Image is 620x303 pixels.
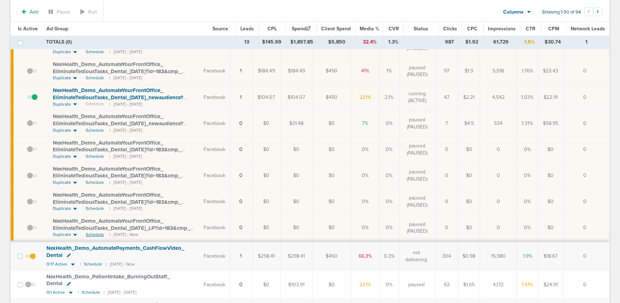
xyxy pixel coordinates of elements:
[53,101,71,107] span: Duplicate
[240,253,242,259] a: 1
[480,271,517,299] td: 4,172
[199,271,230,299] td: Facebook
[252,110,280,136] td: $0
[458,271,480,299] td: $1.65
[53,166,181,186] span: NexHealth_ Demo_ AutomateYourFrontOffice_ EliminateTediousTasks_ Dental_ [DATE]?id=183&cmp_ id=96...
[538,110,563,136] td: $58.95
[312,162,351,188] td: $0
[399,188,435,214] td: paused (PAUSED)
[235,36,257,49] td: 13
[199,162,230,188] td: Facebook
[480,136,517,162] td: 0
[563,188,609,214] td: 0
[84,262,102,267] small: Schedule
[503,9,524,16] span: Columns
[53,192,181,212] span: NexHealth_ Demo_ AutomateYourFrontOffice_ EliminateTediousTasks_ Dental_ [DATE]?id=183&cmp_ id=96...
[488,26,516,32] span: Impressions
[252,188,280,214] td: $0
[517,162,538,188] td: 0%
[53,232,71,238] span: Duplicate
[239,120,242,126] a: 0
[53,206,71,212] span: Duplicate
[312,241,351,270] td: $450
[53,140,181,160] span: NexHealth_ Demo_ AutomateYourFrontOffice_ EliminateTediousTasks_ Dental_ [DATE]?id=183&cmp_ id=96...
[86,49,104,55] span: Schedule
[239,172,242,178] a: 0
[548,26,559,32] span: CPM
[517,241,538,270] td: 1.9%
[458,84,480,110] td: $2.21
[280,162,312,188] td: $0
[53,61,181,81] span: NexHealth_ Demo_ AutomateYourFrontOffice_ EliminateTediousTasks_ Dental_ [DATE]?id=183&cmp_ id=96...
[379,241,399,270] td: 0.3%
[86,232,104,238] span: Schedule
[435,162,458,188] td: 0
[384,36,403,49] td: 1.3%
[435,136,458,162] td: 0
[239,224,242,231] a: 0
[563,241,609,270] td: 0
[42,36,235,49] td: TOTALS (0)
[584,8,602,17] ul: Pagination
[435,241,458,270] td: 304
[517,136,538,162] td: 0%
[563,58,609,84] td: 0
[458,58,480,84] td: $1.9
[389,26,399,32] span: CVR
[252,215,280,242] td: $0
[104,290,136,295] small: | [DATE] - [DATE]
[379,110,399,136] td: 0%
[318,36,356,49] td: $5,850
[435,188,458,214] td: 0
[199,58,230,84] td: Facebook
[280,188,312,214] td: $0
[199,136,230,162] td: Facebook
[53,180,71,186] span: Duplicate
[404,249,429,263] span: not delivering
[458,136,480,162] td: $0
[351,188,379,214] td: 0%
[538,188,563,214] td: $0
[526,26,535,32] span: CTR
[252,241,280,270] td: $298.41
[480,110,517,136] td: 534
[351,58,379,84] td: 41%
[458,241,480,270] td: $0.98
[517,84,538,110] td: 1.03%
[312,136,351,162] td: $0
[356,36,384,49] td: 32.4%
[53,113,183,133] span: NexHealth_ Demo_ AutomateYourFrontOffice_ EliminateTediousTasks_ Dental_ [DATE]_ newaudience?id=1...
[379,271,399,299] td: 0%
[106,262,135,267] small: | [DATE] - Now
[517,188,538,214] td: 0%
[571,26,605,32] span: Network Leads
[46,262,67,267] span: 0/17 Active
[538,241,563,270] td: $18.67
[399,58,435,84] td: paused (PAUSED)
[312,271,351,299] td: $0
[109,75,142,81] small: | [DATE] - [DATE]
[109,49,142,55] small: | [DATE] - [DATE]
[379,188,399,214] td: 0%
[46,245,184,258] span: NexHealth_ Demo_ AutomatePayments_ CashFlowVideo_ Dental
[379,136,399,162] td: 0%
[109,232,138,238] small: | [DATE] - Now
[239,146,242,152] a: 0
[18,26,38,32] span: Is Active
[435,58,458,84] td: 97
[212,26,228,32] span: Source
[258,36,286,49] td: $145.99
[458,110,480,136] td: $4.5
[46,26,68,32] span: Ad Group
[280,241,312,270] td: $298.41
[399,162,435,188] td: paused (PAUSED)
[109,153,142,160] small: | [DATE] - [DATE]
[351,136,379,162] td: 0%
[252,58,280,84] td: $184.49
[565,36,611,49] td: 1
[517,58,538,84] td: 1.76%
[86,153,104,160] span: Schedule
[312,215,351,242] td: $0
[239,198,242,204] a: 0
[563,215,609,242] td: 0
